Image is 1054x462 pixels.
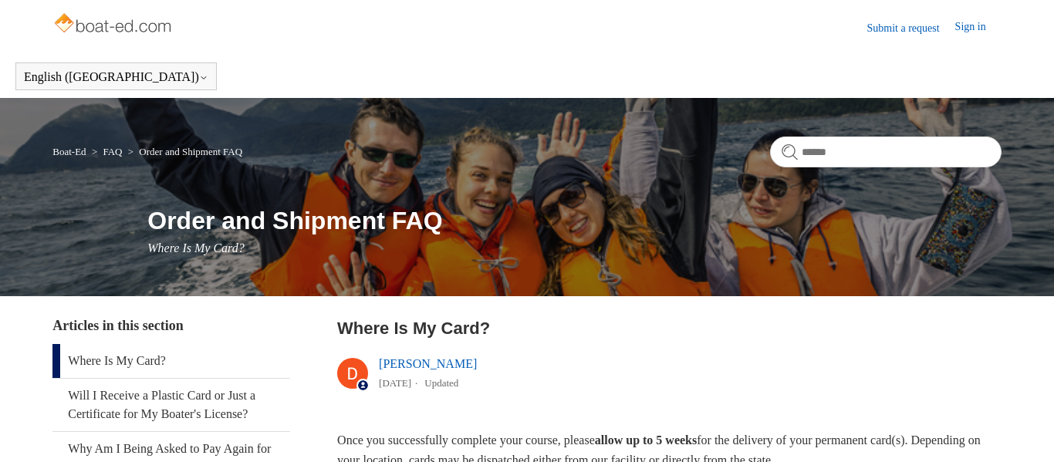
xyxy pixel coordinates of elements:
[955,19,1002,37] a: Sign in
[147,202,1001,239] h1: Order and Shipment FAQ
[52,379,289,431] a: Will I Receive a Plastic Card or Just a Certificate for My Boater's License?
[595,433,697,447] strong: allow up to 5 weeks
[139,146,242,157] a: Order and Shipment FAQ
[103,146,122,157] a: FAQ
[24,70,208,84] button: English ([GEOGRAPHIC_DATA])
[52,318,183,333] span: Articles in this section
[770,137,1002,167] input: Search
[424,377,458,389] li: Updated
[52,146,89,157] li: Boat-Ed
[52,146,86,157] a: Boat-Ed
[867,20,955,36] a: Submit a request
[379,377,411,389] time: 04/15/2024, 17:31
[147,241,244,255] span: Where Is My Card?
[52,344,289,378] a: Where Is My Card?
[52,9,175,40] img: Boat-Ed Help Center home page
[379,357,477,370] a: [PERSON_NAME]
[89,146,125,157] li: FAQ
[125,146,242,157] li: Order and Shipment FAQ
[337,315,1002,341] h2: Where Is My Card?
